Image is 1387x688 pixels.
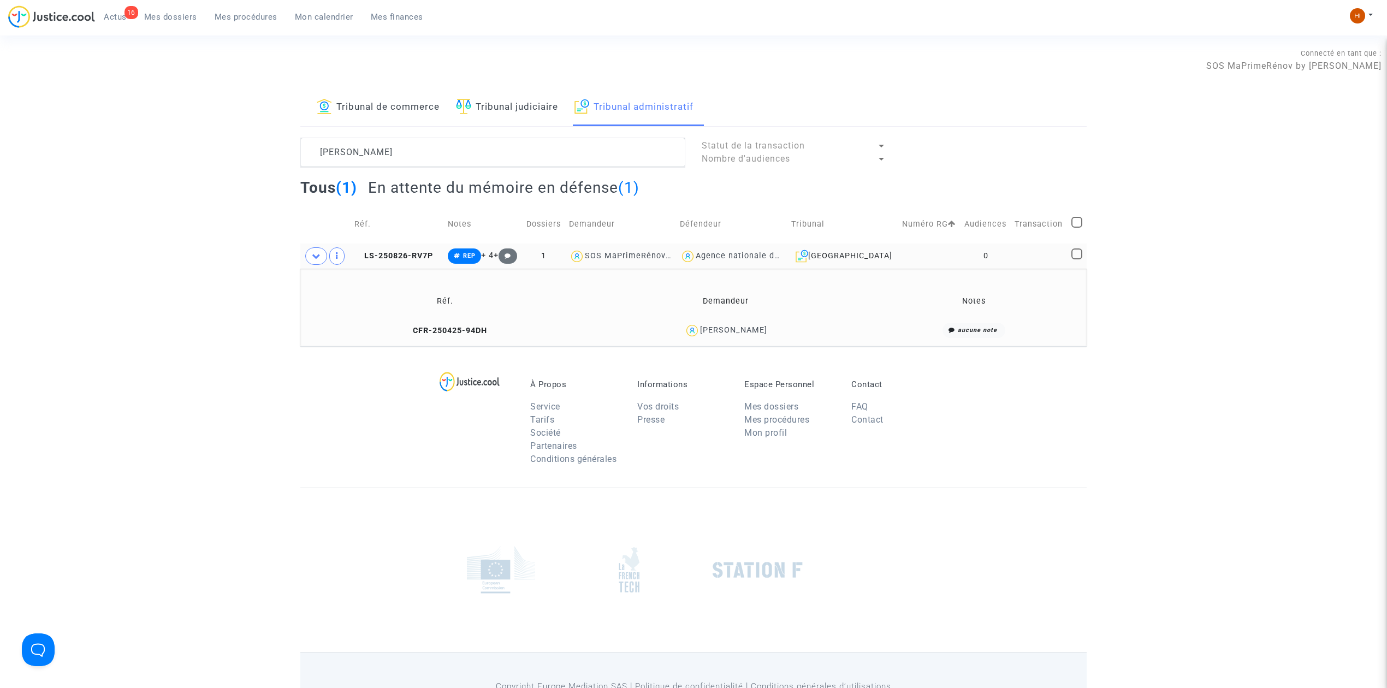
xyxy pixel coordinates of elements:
a: 16Actus [95,9,135,25]
td: 1 [522,244,565,269]
td: Tribunal [787,205,898,244]
h2: Tous [300,178,357,197]
h2: En attente du mémoire en défense [368,178,639,197]
span: (1) [618,179,639,197]
div: Agence nationale de l'habitat [696,251,816,260]
td: Demandeur [565,205,677,244]
p: Informations [637,379,728,389]
div: [GEOGRAPHIC_DATA] [791,250,894,263]
p: À Propos [530,379,621,389]
img: icon-faciliter-sm.svg [456,99,471,114]
a: Mon calendrier [286,9,362,25]
td: Réf. [304,283,586,319]
a: Presse [637,414,665,425]
a: Partenaires [530,441,577,451]
span: CFR-250425-94DH [403,326,487,335]
i: aucune note [958,327,997,334]
a: Tribunal administratif [574,89,694,126]
img: icon-user.svg [569,248,585,264]
td: Réf. [351,205,444,244]
div: [PERSON_NAME] [700,325,767,335]
img: logo-lg.svg [440,372,500,392]
span: LS-250826-RV7P [354,251,433,260]
span: Connecté en tant que : [1301,49,1382,57]
span: Nombre d'audiences [702,153,790,164]
img: icon-user.svg [680,248,696,264]
img: icon-archive.svg [796,250,808,263]
img: europe_commision.png [467,546,535,594]
span: Mes dossiers [144,12,197,22]
img: icon-archive.svg [574,99,589,114]
a: Mes dossiers [744,401,798,412]
span: + [494,251,517,260]
span: Actus [104,12,127,22]
p: Contact [851,379,942,389]
a: Mes procédures [206,9,286,25]
td: Transaction [1011,205,1068,244]
span: Statut de la transaction [702,140,805,151]
a: Mes procédures [744,414,809,425]
span: (1) [336,179,357,197]
a: Conditions générales [530,454,617,464]
td: Audiences [961,205,1011,244]
td: Notes [444,205,523,244]
a: Société [530,428,561,438]
img: icon-user.svg [684,323,700,339]
p: Espace Personnel [744,379,835,389]
a: Tribunal judiciaire [456,89,558,126]
img: fc99b196863ffcca57bb8fe2645aafd9 [1350,8,1365,23]
span: Mes procédures [215,12,277,22]
a: Contact [851,414,884,425]
img: icon-banque.svg [317,99,332,114]
div: 16 [125,6,138,19]
span: + 4 [481,251,494,260]
div: SOS MaPrimeRénov by [PERSON_NAME] [585,251,748,260]
span: REP [463,252,476,259]
td: 0 [961,244,1011,269]
a: Mes finances [362,9,432,25]
td: Demandeur [586,283,865,319]
span: Mon calendrier [295,12,353,22]
img: stationf.png [713,562,803,578]
td: Défendeur [676,205,787,244]
iframe: Help Scout Beacon - Open [22,633,55,666]
td: Numéro RG [898,205,961,244]
td: Dossiers [522,205,565,244]
a: Service [530,401,560,412]
span: Mes finances [371,12,423,22]
a: Mon profil [744,428,787,438]
td: Notes [865,283,1083,319]
a: Tribunal de commerce [317,89,440,126]
img: jc-logo.svg [8,5,95,28]
a: Mes dossiers [135,9,206,25]
a: Vos droits [637,401,679,412]
img: french_tech.png [619,547,639,593]
a: Tarifs [530,414,554,425]
a: FAQ [851,401,868,412]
